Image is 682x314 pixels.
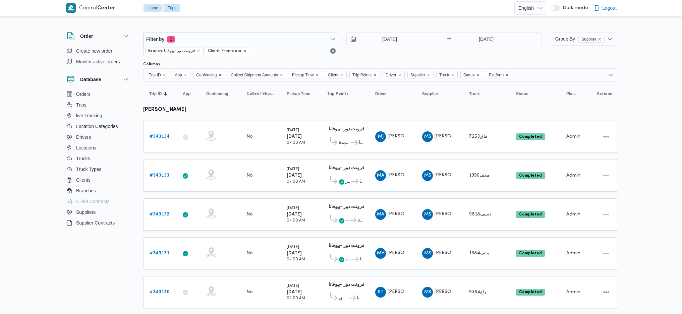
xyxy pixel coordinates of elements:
span: Client [325,71,347,78]
button: Platform [564,88,581,99]
span: Clients [76,176,91,184]
button: Trips [162,4,180,12]
button: Suppliers [64,207,132,217]
span: Branch: فرونت دور -بيوفانا [145,48,204,54]
div: Database [61,89,135,234]
span: MA [377,209,384,220]
button: Locations [64,142,132,153]
small: 07:00 AM [287,219,305,223]
button: Group BySupplierremove selected entity [550,32,618,46]
span: Supplier [422,91,438,97]
span: Client: Frontdoor [205,48,250,54]
button: Remove Trip Points from selection in this group [373,73,377,77]
div: No [246,211,253,217]
button: Trucks [64,153,132,164]
span: live Tracking [76,112,102,120]
b: [DATE] [287,290,302,294]
span: Client: Frontdoor [208,48,242,54]
button: Monitor active orders [64,56,132,67]
span: [PERSON_NAME] [388,173,426,177]
span: فرونت دور -بيوفانا [357,216,363,225]
span: Client Contracts [76,197,110,205]
div: Mahmood Hamdi Khatab Ghlab [375,248,386,259]
span: Geofencing [206,91,228,97]
span: Supplier [581,36,596,42]
span: Driver [386,71,396,79]
button: Status [513,88,557,99]
div: Mahmood Jmal Husaini Muhammad [375,131,386,142]
span: فرونت دور -بيوفانا [357,294,363,302]
small: [DATE] [287,129,299,132]
button: Remove Geofencing from selection in this group [218,73,222,77]
b: Completed [519,290,542,294]
button: Truck Types [64,164,132,175]
span: Trips [76,101,87,109]
span: Branch: فرونت دور -بيوفانا [148,48,195,54]
small: 07:00 AM [287,141,305,145]
button: Remove Platform from selection in this group [505,73,509,77]
span: [PERSON_NAME] [388,212,426,216]
span: Supplier [407,71,434,78]
a: #343130 [150,288,170,296]
a: #343132 [150,210,169,218]
b: فرونت دور -بيوفانا [329,244,364,248]
button: App [180,88,197,99]
span: [PERSON_NAME] [435,212,473,216]
span: Trucks [76,154,90,163]
span: Trip Points [349,71,380,78]
b: [DATE] [287,134,302,139]
div: Saaid Throt Mahmood Radhwan [375,287,386,298]
span: Supplier Contracts [76,219,115,227]
span: Admin [566,212,580,216]
div: Muhammad Aid Abwalalaa Jad [375,170,386,181]
span: Devices [76,230,93,238]
small: 07:00 AM [287,180,305,184]
span: Status [463,71,475,79]
span: MS [424,170,431,181]
small: 07:00 AM [287,297,305,300]
button: Remove Driver from selection in this group [398,73,402,77]
span: Trip Points [327,91,348,97]
span: رلع9364 [469,290,486,294]
label: Columns [143,62,160,67]
span: فرونت دور -بيوفانا [360,255,363,263]
button: Supplier [419,88,460,99]
button: Remove Pickup Time from selection in this group [315,73,319,77]
span: Driver [383,71,405,78]
span: Monitor active orders [76,58,120,66]
span: [PERSON_NAME] خطاب غلاب [388,251,450,255]
b: # 343130 [150,290,170,294]
span: Geofencing [193,71,225,78]
b: # 343131 [150,251,169,255]
span: Supplier [578,36,605,43]
span: Completed [516,133,545,140]
b: فرونت دور -بيوفانا [329,205,364,209]
span: Platform [566,91,578,97]
span: Platform [489,71,504,79]
input: Press the down key to open a popover containing a calendar. [347,33,423,46]
button: Orders [64,89,132,100]
span: Create new order [76,47,112,55]
span: Group By Supplier [555,36,605,42]
span: Dark mode [560,5,588,11]
span: Trip ID [149,71,161,79]
b: Center [97,6,115,11]
div: No [246,250,253,256]
span: [PERSON_NAME] [435,173,473,177]
span: Status [460,71,483,78]
b: Completed [519,174,542,178]
span: معف1396 [469,173,490,178]
button: Remove App from selection in this group [183,73,187,77]
span: Driver [375,91,387,97]
h3: Database [80,75,101,83]
span: Trip Points [352,71,372,79]
span: Supplier [410,71,425,79]
span: Trip ID; Sorted in descending order [149,91,162,97]
button: Trip IDSorted in descending order [147,88,173,99]
button: Truck [466,88,507,99]
button: Remove Status from selection in this group [476,73,480,77]
span: Trip ID [146,71,169,78]
button: Driver [373,88,413,99]
span: MH [377,248,385,259]
span: دسف9818 [469,212,491,216]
